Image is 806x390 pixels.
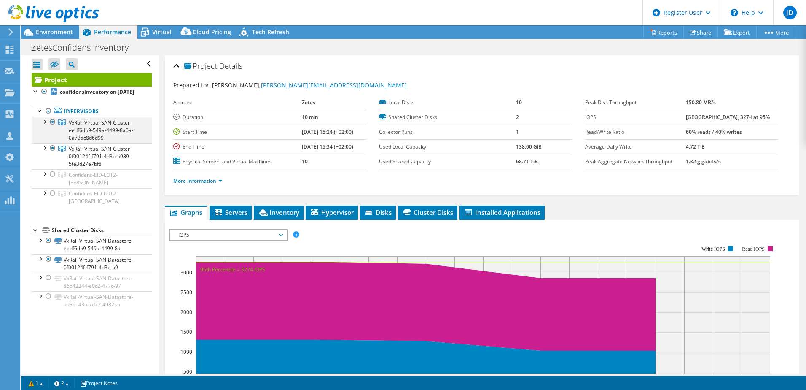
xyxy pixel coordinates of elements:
[379,143,516,151] label: Used Local Capacity
[756,26,795,39] a: More
[783,6,797,19] span: JD
[686,128,742,135] b: 60% reads / 40% writes
[701,246,725,252] text: Write IOPS
[516,99,522,106] b: 10
[180,328,192,336] text: 1500
[32,291,152,310] a: VxRail-Virtual-SAN-Datastore-a980b43a-7d27-4982-ac
[32,273,152,291] a: VxRail-Virtual-SAN-Datastore-86542244-e0c2-477c-97
[379,113,516,122] label: Shared Cluster Disks
[302,158,308,165] b: 10
[516,143,542,150] b: 138.00 GiB
[152,28,172,36] span: Virtual
[252,28,289,36] span: Tech Refresh
[169,208,202,217] span: Graphs
[379,98,516,107] label: Local Disks
[686,143,705,150] b: 4.72 TiB
[212,81,407,89] span: [PERSON_NAME],
[32,188,152,207] a: Confidens-EID-LOT2-Ruisbroek
[516,158,538,165] b: 68.71 TiB
[683,26,718,39] a: Share
[173,157,302,166] label: Physical Servers and Virtual Machines
[32,73,152,87] a: Project
[364,208,392,217] span: Disks
[94,28,131,36] span: Performance
[686,99,716,106] b: 150.80 MB/s
[174,230,282,240] span: IOPS
[23,378,49,388] a: 1
[200,266,265,273] text: 95th Percentile = 3274 IOPS
[183,368,192,375] text: 500
[302,128,353,135] b: [DATE] 15:24 (+02:00)
[742,246,765,252] text: Read IOPS
[74,378,124,388] a: Project Notes
[516,114,519,121] b: 2
[302,114,318,121] b: 10 min
[402,208,453,217] span: Cluster Disks
[585,113,686,122] label: IOPS
[686,114,770,121] b: [GEOGRAPHIC_DATA], 3274 at 95%
[32,236,152,254] a: VxRail-Virtual-SAN-Datastore-eedf6db9-549a-4499-8a
[60,88,134,95] b: confidensinventory on [DATE]
[464,208,540,217] span: Installed Applications
[32,143,152,169] a: VxRail-Virtual-SAN-Cluster-0f00124f-f791-4d3b-b989-5fe3d27e7bf8
[180,289,192,296] text: 2500
[27,43,142,52] h1: ZetesConfidens Inventory
[173,113,302,122] label: Duration
[193,28,231,36] span: Cloud Pricing
[69,190,120,205] span: Confidens-EID-LOT2-[GEOGRAPHIC_DATA]
[32,106,152,117] a: Hypervisors
[302,143,353,150] b: [DATE] 15:34 (+02:00)
[258,208,299,217] span: Inventory
[585,98,686,107] label: Peak Disk Throughput
[48,378,75,388] a: 2
[516,128,519,135] b: 1
[173,143,302,151] label: End Time
[717,26,757,39] a: Export
[180,269,192,276] text: 3000
[52,225,152,236] div: Shared Cluster Disks
[731,9,738,16] svg: \n
[310,208,354,217] span: Hypervisor
[180,309,192,316] text: 2000
[379,128,516,136] label: Collector Runs
[214,208,247,217] span: Servers
[173,98,302,107] label: Account
[585,157,686,166] label: Peak Aggregate Network Throughput
[173,128,302,136] label: Start Time
[219,61,242,71] span: Details
[585,143,686,151] label: Average Daily Write
[69,119,133,141] span: VxRail-Virtual-SAN-Cluster-eedf6db9-549a-4499-8a0a-0a73ac8d6d99
[32,254,152,273] a: VxRail-Virtual-SAN-Datastore-0f00124f-f791-4d3b-b9
[686,158,721,165] b: 1.32 gigabits/s
[32,117,152,143] a: VxRail-Virtual-SAN-Cluster-eedf6db9-549a-4499-8a0a-0a73ac8d6d99
[32,169,152,188] a: Confidens-EID-LOT2-Evere
[302,99,315,106] b: Zetes
[585,128,686,136] label: Read/Write Ratio
[184,62,217,70] span: Project
[32,87,152,97] a: confidensinventory on [DATE]
[379,157,516,166] label: Used Shared Capacity
[69,171,118,186] span: Confidens-EID-LOT2-[PERSON_NAME]
[36,28,73,36] span: Environment
[180,348,192,355] text: 1000
[173,177,223,184] a: More Information
[69,145,132,168] span: VxRail-Virtual-SAN-Cluster-0f00124f-f791-4d3b-b989-5fe3d27e7bf8
[173,81,211,89] label: Prepared for:
[643,26,684,39] a: Reports
[261,81,407,89] a: [PERSON_NAME][EMAIL_ADDRESS][DOMAIN_NAME]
